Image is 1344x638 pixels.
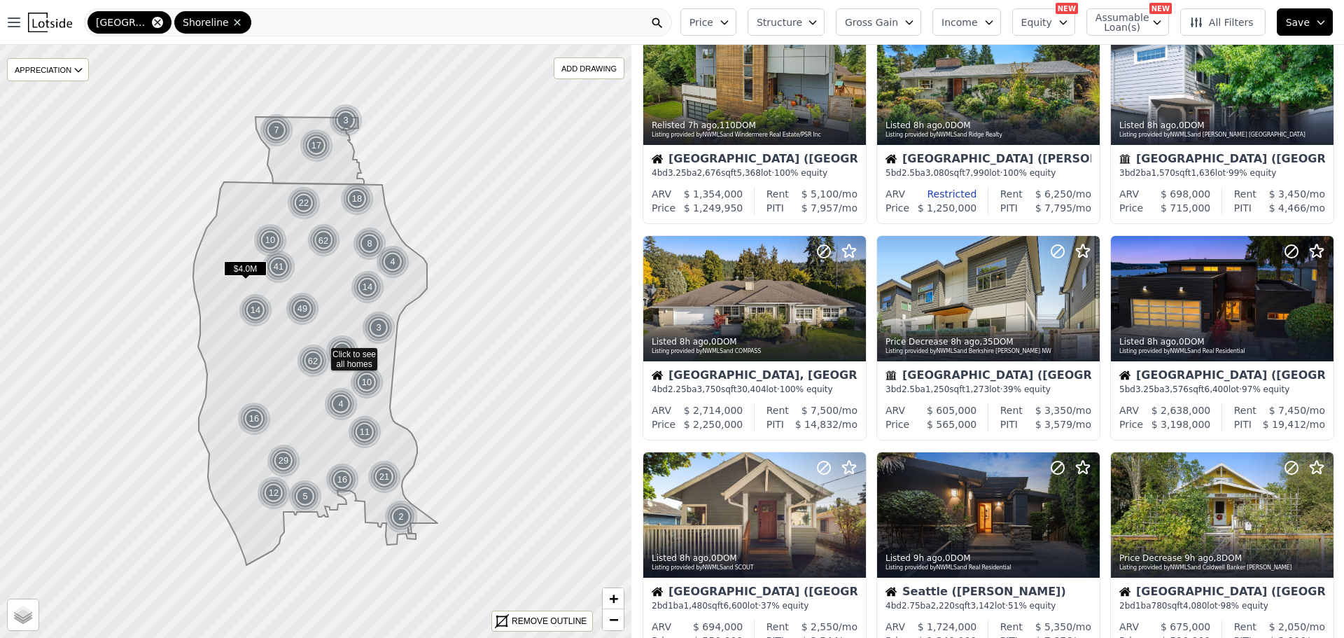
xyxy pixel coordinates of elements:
time: 2025-09-16 16:02 [688,120,717,130]
time: 2025-09-16 15:22 [951,337,979,347]
img: g1.png [288,480,323,513]
span: $ 2,714,000 [684,405,743,416]
div: /mo [789,403,857,417]
span: 1,570 [1151,168,1175,178]
span: $ 675,000 [1161,621,1210,632]
time: 2025-09-16 15:48 [1147,120,1176,130]
span: $ 715,000 [1161,202,1210,214]
button: Equity [1012,8,1075,36]
div: ARV [885,620,905,634]
span: Income [941,15,978,29]
div: Listed , 0 DOM [1119,120,1326,131]
span: $ 698,000 [1161,188,1210,200]
span: 1,480 [684,601,708,611]
div: /mo [1023,187,1091,201]
time: 2025-09-16 15:18 [1147,337,1176,347]
div: Rent [766,620,789,634]
span: $ 694,000 [693,621,743,632]
span: Gross Gain [845,15,898,29]
div: Rent [1000,403,1023,417]
span: + [609,590,618,607]
span: $ 1,249,950 [684,202,743,214]
div: REMOVE OUTLINE [512,615,587,627]
span: 3,576 [1165,384,1189,394]
span: 2,220 [931,601,955,611]
div: 14 [239,293,272,327]
img: g1.png [237,402,272,436]
button: All Filters [1180,8,1266,36]
span: 3,750 [697,384,721,394]
div: Price [885,417,909,431]
div: 2 bd 1 ba sqft lot · 98% equity [1119,600,1325,611]
img: House [1119,586,1130,597]
div: Rent [1000,187,1023,201]
div: [GEOGRAPHIC_DATA] ([GEOGRAPHIC_DATA]) [652,153,857,167]
span: − [609,611,618,628]
time: 2025-09-16 15:46 [680,337,708,347]
div: 5 [288,480,322,513]
div: 2 bd 1 ba sqft lot · 37% equity [652,600,857,611]
div: Rent [766,403,789,417]
div: 5 bd 3.25 ba sqft lot · 97% equity [1119,384,1325,395]
div: Rent [1234,187,1256,201]
div: /mo [1256,620,1325,634]
img: Lotside [28,13,72,32]
span: $ 1,724,000 [918,621,977,632]
span: Structure [757,15,801,29]
div: Price Decrease , 8 DOM [1119,553,1326,564]
div: [GEOGRAPHIC_DATA] ([PERSON_NAME][GEOGRAPHIC_DATA]) [885,153,1091,167]
span: 1,250 [925,384,949,394]
span: 3,080 [925,168,949,178]
div: 62 [305,222,341,258]
div: Rent [1000,620,1023,634]
div: 2 [384,500,418,534]
span: Equity [1021,15,1052,29]
span: 6,400 [1205,384,1228,394]
div: ARV [885,403,905,417]
div: 11 [348,415,381,449]
img: House [652,153,663,165]
div: Relisted , 110 DOM [652,120,859,131]
span: $ 565,000 [927,419,976,430]
div: [GEOGRAPHIC_DATA] ([GEOGRAPHIC_DATA]) [652,586,857,600]
button: Structure [748,8,825,36]
div: [GEOGRAPHIC_DATA], [GEOGRAPHIC_DATA] [652,370,857,384]
div: PITI [1234,417,1252,431]
div: [GEOGRAPHIC_DATA] ([GEOGRAPHIC_DATA]) [885,370,1091,384]
div: 4 bd 2.75 ba sqft lot · 51% equity [885,600,1091,611]
div: ARV [885,187,905,201]
div: Price Decrease , 35 DOM [885,336,1093,347]
div: [GEOGRAPHIC_DATA] ([GEOGRAPHIC_DATA]) [1119,586,1325,600]
div: ARV [652,403,671,417]
a: Zoom in [603,588,624,609]
button: Income [932,8,1001,36]
a: Listed 8h ago,0DOMListing provided byNWMLSand Real ResidentialHouse[GEOGRAPHIC_DATA] ([GEOGRAPHIC... [1110,235,1333,441]
div: Restricted [905,187,976,201]
button: Price [680,8,736,36]
div: ARV [1119,403,1139,417]
img: g1.png [384,500,419,534]
span: Assumable Loan(s) [1095,13,1140,32]
time: 2025-09-16 14:42 [913,553,942,563]
img: g2.png [295,342,331,378]
time: 2025-09-16 15:06 [680,553,708,563]
span: $ 3,198,000 [1151,419,1211,430]
div: PITI [766,201,784,215]
div: PITI [1000,201,1018,215]
img: g1.png [340,182,374,216]
div: /mo [1018,417,1091,431]
div: ARV [1119,620,1139,634]
div: Listed , 0 DOM [885,553,1093,564]
span: $ 7,795 [1035,202,1072,214]
img: g1.png [257,476,291,510]
span: $ 6,250 [1035,188,1072,200]
span: $ 2,550 [801,621,839,632]
div: 3 bd 2 ba sqft lot · 99% equity [1119,167,1325,179]
span: 1,273 [965,384,989,394]
div: 8 [353,227,386,261]
img: g1.png [376,245,410,279]
div: 7 [260,113,293,147]
div: Price [652,417,675,431]
span: Save [1286,15,1310,29]
img: House [885,586,897,597]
